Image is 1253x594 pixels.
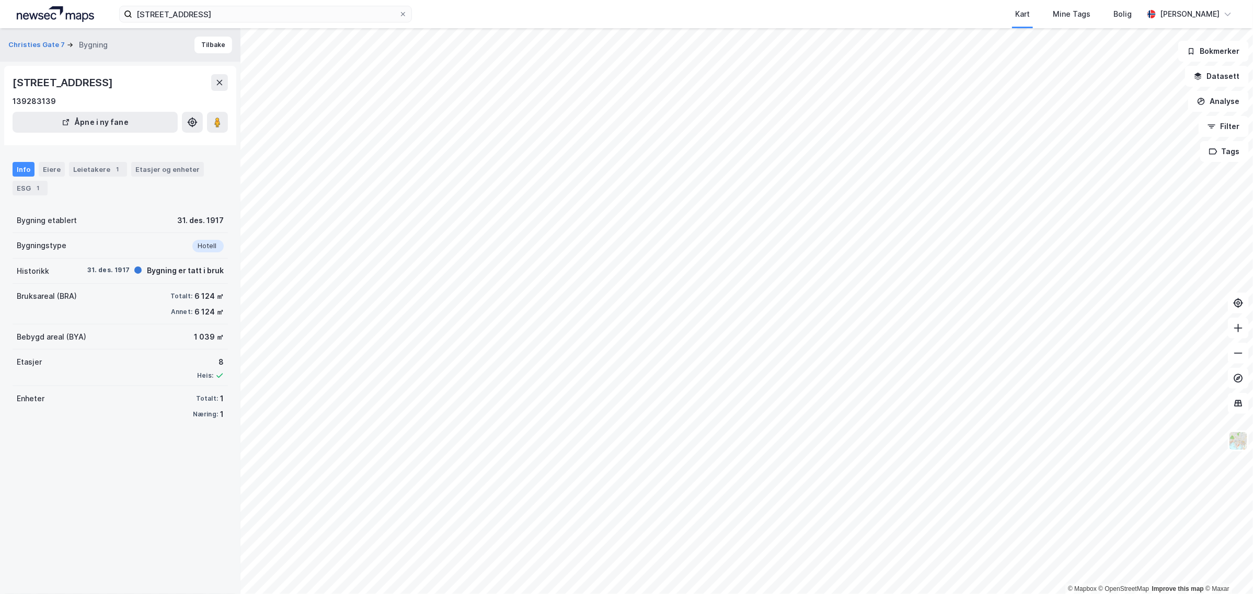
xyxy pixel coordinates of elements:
[13,74,115,91] div: [STREET_ADDRESS]
[1201,544,1253,594] iframe: Chat Widget
[1199,116,1249,137] button: Filter
[17,356,42,368] div: Etasjer
[177,214,224,227] div: 31. des. 1917
[33,183,43,193] div: 1
[17,331,86,343] div: Bebygd areal (BYA)
[194,331,224,343] div: 1 039 ㎡
[17,6,94,22] img: logo.a4113a55bc3d86da70a041830d287a7e.svg
[17,290,77,302] div: Bruksareal (BRA)
[220,408,224,421] div: 1
[79,39,108,51] div: Bygning
[1188,91,1249,112] button: Analyse
[147,264,224,277] div: Bygning er tatt i bruk
[13,112,178,133] button: Åpne i ny fane
[87,265,130,275] div: 31. des. 1917
[194,306,224,318] div: 6 124 ㎡
[13,162,35,177] div: Info
[170,292,192,300] div: Totalt:
[197,371,213,380] div: Heis:
[1228,431,1248,451] img: Z
[135,165,200,174] div: Etasjer og enheter
[17,214,77,227] div: Bygning etablert
[1099,585,1149,592] a: OpenStreetMap
[17,239,66,252] div: Bygningstype
[13,95,56,108] div: 139283139
[1160,8,1220,20] div: [PERSON_NAME]
[1185,66,1249,87] button: Datasett
[17,392,44,405] div: Enheter
[197,356,224,368] div: 8
[1053,8,1090,20] div: Mine Tags
[132,6,399,22] input: Søk på adresse, matrikkel, gårdeiere, leietakere eller personer
[39,162,65,177] div: Eiere
[196,394,218,403] div: Totalt:
[220,392,224,405] div: 1
[1068,585,1097,592] a: Mapbox
[1015,8,1030,20] div: Kart
[1152,585,1204,592] a: Improve this map
[194,290,224,302] div: 6 124 ㎡
[171,308,192,316] div: Annet:
[69,162,127,177] div: Leietakere
[193,410,218,418] div: Næring:
[1113,8,1132,20] div: Bolig
[17,265,49,277] div: Historikk
[13,181,48,195] div: ESG
[1178,41,1249,62] button: Bokmerker
[1201,544,1253,594] div: Kontrollprogram for chat
[112,164,123,174] div: 1
[8,40,67,50] button: Christies Gate 7
[194,37,232,53] button: Tilbake
[1200,141,1249,162] button: Tags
